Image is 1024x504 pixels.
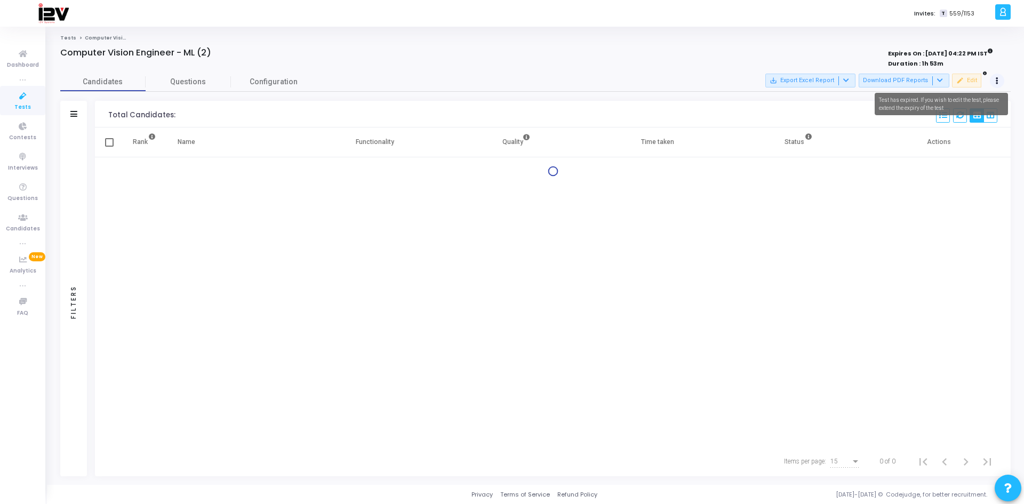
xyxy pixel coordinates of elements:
[869,127,1011,157] th: Actions
[10,267,36,276] span: Analytics
[85,35,175,41] span: Computer Vision Engineer - ML (2)
[60,76,146,87] span: Candidates
[14,103,31,112] span: Tests
[875,93,1008,115] div: Test has expired. If you wish to edit the test, please extend the expiry of the test
[6,225,40,234] span: Candidates
[913,451,934,472] button: First page
[914,9,935,18] label: Invites:
[888,59,943,68] strong: Duration : 1h 53m
[17,309,28,318] span: FAQ
[949,9,974,18] span: 559/1153
[305,127,446,157] th: Functionality
[250,76,298,87] span: Configuration
[7,194,38,203] span: Questions
[830,458,860,466] mat-select: Items per page:
[108,111,175,119] div: Total Candidates:
[597,490,1011,499] div: [DATE]-[DATE] © Codejudge, for better recruitment.
[122,127,167,157] th: Rank
[940,10,947,18] span: T
[557,490,597,499] a: Refund Policy
[146,76,231,87] span: Questions
[952,74,981,87] button: Edit
[977,451,998,472] button: Last page
[784,457,826,466] div: Items per page:
[29,252,45,261] span: New
[500,490,550,499] a: Terms of Service
[69,243,78,361] div: Filters
[641,136,674,148] div: Time taken
[728,127,869,157] th: Status
[934,451,955,472] button: Previous page
[471,490,493,499] a: Privacy
[8,164,38,173] span: Interviews
[770,77,777,84] mat-icon: save_alt
[178,136,195,148] div: Name
[859,74,949,87] button: Download PDF Reports
[955,451,977,472] button: Next page
[445,127,587,157] th: Quality
[879,457,895,466] div: 0 of 0
[765,74,855,87] button: Export Excel Report
[60,35,76,41] a: Tests
[60,35,1011,42] nav: breadcrumb
[9,133,36,142] span: Contests
[38,3,69,24] img: logo
[888,46,993,58] strong: Expires On : [DATE] 04:22 PM IST
[830,458,838,465] span: 15
[60,47,211,58] h4: Computer Vision Engineer - ML (2)
[956,77,964,84] mat-icon: edit
[7,61,39,70] span: Dashboard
